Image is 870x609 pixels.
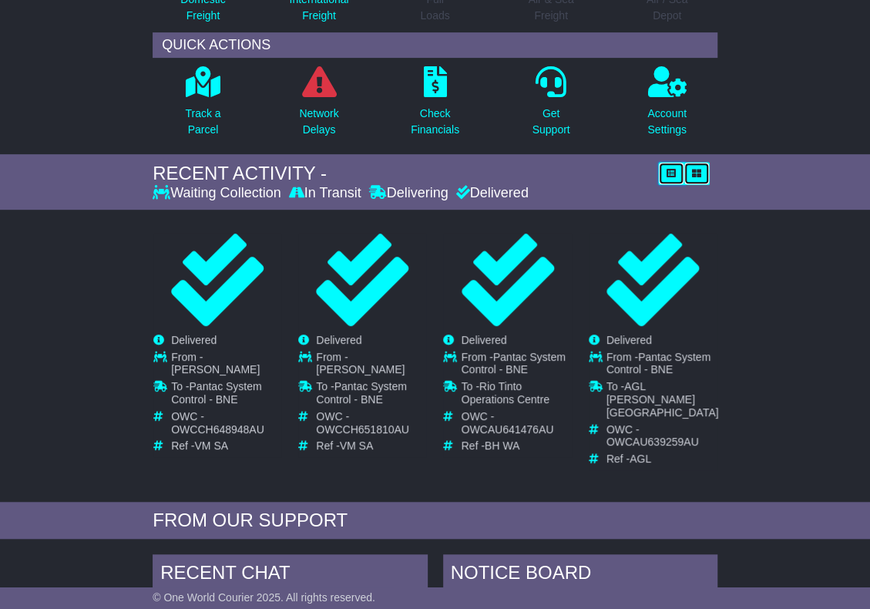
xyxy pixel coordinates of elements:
a: Track aParcel [184,66,221,146]
div: RECENT ACTIVITY - [153,163,650,185]
div: Delivered [452,185,529,202]
span: [PERSON_NAME] [171,363,260,375]
td: From - [461,351,571,381]
td: From - [171,351,281,381]
span: Pantac System Control - BNE [171,380,262,405]
a: NetworkDelays [298,66,339,146]
span: [PERSON_NAME] [316,363,405,375]
span: Delivered [606,334,652,346]
span: Pantac System Control - BNE [461,351,565,376]
p: Check Financials [411,106,459,138]
div: RECENT CHAT [153,554,427,596]
a: CheckFinancials [410,66,460,146]
td: From - [316,351,426,381]
span: AGL [630,453,651,465]
td: OWC - [606,423,719,453]
td: OWC - [171,410,281,440]
span: VM SA [195,439,229,452]
span: © One World Courier 2025. All rights reserved. [153,591,375,604]
td: To - [461,380,571,410]
td: OWC - [461,410,571,440]
a: AccountSettings [647,66,687,146]
td: To - [606,380,719,422]
div: NOTICE BOARD [443,554,717,596]
div: FROM OUR SUPPORT [153,510,717,532]
span: Rio Tinto Operations Centre [461,380,549,405]
td: Ref - [316,439,426,453]
span: VM SA [340,439,374,452]
p: Account Settings [647,106,687,138]
span: Delivered [171,334,217,346]
span: BH WA [485,439,519,452]
td: Ref - [171,439,281,453]
div: Delivering [365,185,452,202]
td: From - [606,351,719,381]
a: GetSupport [532,66,571,146]
p: Network Delays [299,106,338,138]
td: To - [171,380,281,410]
td: To - [316,380,426,410]
span: OWCAU639259AU [606,436,699,448]
span: Delivered [316,334,361,346]
span: OWCCH651810AU [316,423,409,436]
span: Pantac System Control - BNE [316,380,407,405]
td: Ref - [461,439,571,453]
div: Waiting Collection [153,185,284,202]
p: Get Support [532,106,570,138]
p: Track a Parcel [185,106,220,138]
td: OWC - [316,410,426,440]
span: AGL [PERSON_NAME][GEOGRAPHIC_DATA] [606,380,719,419]
td: Ref - [606,453,719,466]
span: Delivered [461,334,506,346]
div: In Transit [285,185,365,202]
span: Pantac System Control - BNE [606,351,710,376]
span: OWCCH648948AU [171,423,264,436]
div: QUICK ACTIONS [153,32,717,59]
span: OWCAU641476AU [461,423,553,436]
